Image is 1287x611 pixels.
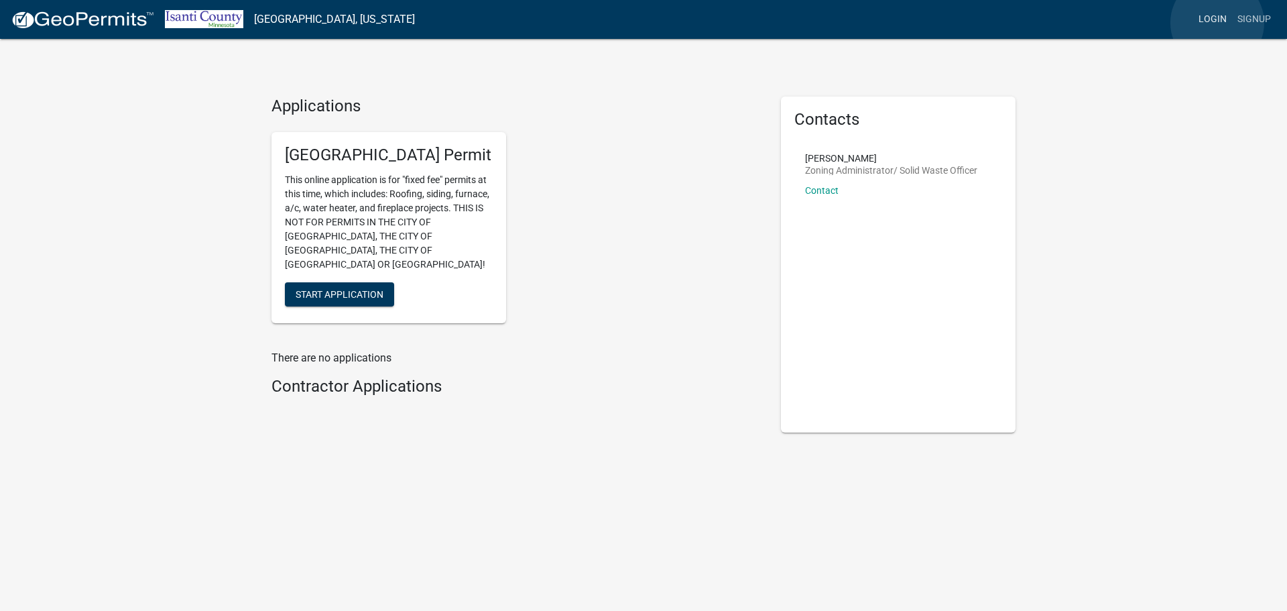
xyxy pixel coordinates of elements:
wm-workflow-list-section: Contractor Applications [271,377,761,402]
a: Contact [805,185,839,196]
h4: Applications [271,97,761,116]
p: Zoning Administrator/ Solid Waste Officer [805,166,977,175]
wm-workflow-list-section: Applications [271,97,761,334]
a: [GEOGRAPHIC_DATA], [US_STATE] [254,8,415,31]
a: Signup [1232,7,1276,32]
img: Isanti County, Minnesota [165,10,243,28]
p: This online application is for "fixed fee" permits at this time, which includes: Roofing, siding,... [285,173,493,272]
a: Login [1193,7,1232,32]
h4: Contractor Applications [271,377,761,396]
p: [PERSON_NAME] [805,154,977,163]
h5: Contacts [794,110,1002,129]
button: Start Application [285,282,394,307]
h5: [GEOGRAPHIC_DATA] Permit [285,146,493,165]
span: Start Application [296,288,383,299]
p: There are no applications [271,350,761,366]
